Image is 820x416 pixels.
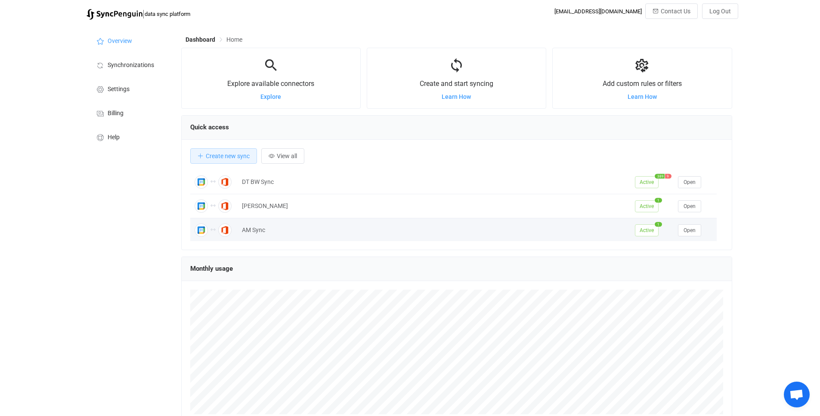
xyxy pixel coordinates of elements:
[260,93,281,100] a: Explore
[261,148,304,164] button: View all
[684,179,696,185] span: Open
[190,123,229,131] span: Quick access
[87,52,173,76] a: Synchronizations
[206,153,250,159] span: Create new sync
[195,223,208,237] img: Google Calendar Meetings
[108,110,124,117] span: Billing
[678,226,701,233] a: Open
[554,8,642,15] div: [EMAIL_ADDRESS][DOMAIN_NAME]
[190,265,233,272] span: Monthly usage
[420,80,493,88] span: Create and start syncing
[186,37,242,43] div: Breadcrumb
[628,93,657,100] a: Learn How
[655,222,662,226] span: 1
[218,223,232,237] img: Office 365 Calendar Meetings
[145,11,190,17] span: data sync platform
[702,3,738,19] button: Log Out
[87,101,173,125] a: Billing
[603,80,682,88] span: Add custom rules or filters
[218,175,232,189] img: Office 365 Calendar Meetings
[108,134,120,141] span: Help
[678,200,701,212] button: Open
[108,38,132,45] span: Overview
[87,125,173,149] a: Help
[108,86,130,93] span: Settings
[186,36,215,43] span: Dashboard
[227,80,314,88] span: Explore available connectors
[655,198,662,202] span: 1
[684,203,696,209] span: Open
[665,174,671,178] span: 9
[238,201,631,211] div: [PERSON_NAME]
[442,93,471,100] a: Learn How
[277,153,297,159] span: View all
[684,227,696,233] span: Open
[195,175,208,189] img: Google Calendar Meetings
[635,200,659,212] span: Active
[87,76,173,101] a: Settings
[238,177,631,187] div: DT BW Sync
[190,148,257,164] button: Create new sync
[784,382,810,407] div: Open chat
[678,178,701,185] a: Open
[678,224,701,236] button: Open
[195,199,208,213] img: Google Calendar Meetings
[655,174,665,178] span: 389
[87,9,142,20] img: syncpenguin.svg
[661,8,690,15] span: Contact Us
[218,199,232,213] img: Office 365 Calendar Meetings
[635,176,659,188] span: Active
[678,202,701,209] a: Open
[226,36,242,43] span: Home
[678,176,701,188] button: Open
[142,8,145,20] span: |
[635,224,659,236] span: Active
[87,8,190,20] a: |data sync platform
[238,225,631,235] div: AM Sync
[87,28,173,52] a: Overview
[108,62,154,69] span: Synchronizations
[645,3,698,19] button: Contact Us
[709,8,731,15] span: Log Out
